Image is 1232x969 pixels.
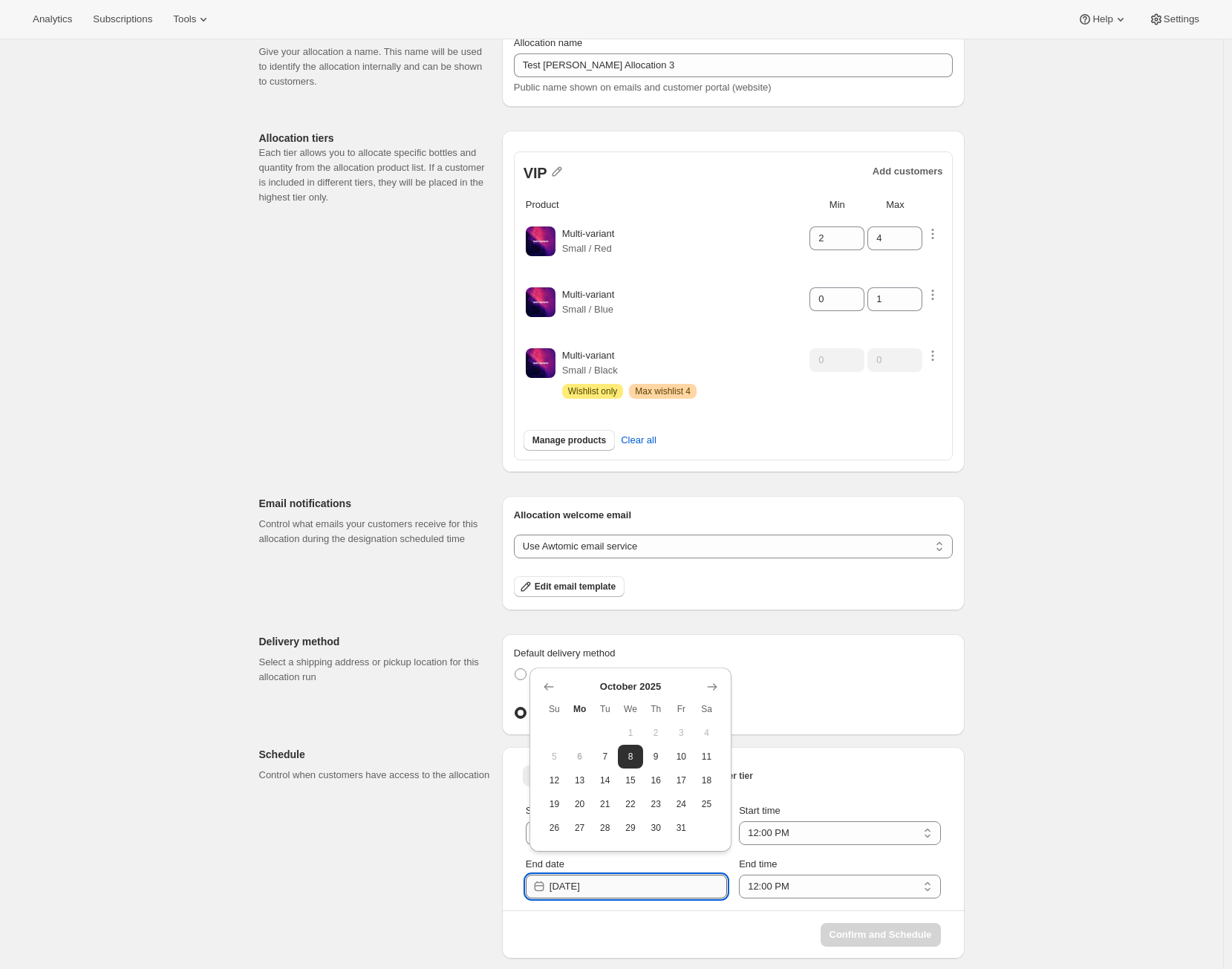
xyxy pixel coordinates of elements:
[514,37,583,48] span: Allocation name
[526,198,559,212] p: Product
[612,425,665,455] button: Clear all
[259,747,490,762] p: Schedule
[739,858,777,870] span: End time
[259,768,490,783] p: Control when customers have access to the allocation
[173,13,196,25] span: Tools
[532,434,606,446] span: Manage products
[674,774,688,786] span: 17
[694,792,719,816] button: Saturday October 25 2025
[649,751,662,763] span: 9
[643,697,668,721] th: Thursday
[643,816,668,840] button: Thursday October 30 2025
[649,774,662,786] span: 16
[618,769,643,792] button: Wednesday October 15 2025
[568,385,618,397] span: Wishlist only
[541,816,567,840] button: Sunday October 26 2025
[562,348,697,363] p: Multi-variant
[867,198,922,212] p: Max
[573,774,587,786] span: 13
[599,703,612,715] span: Tu
[1164,13,1199,25] span: Settings
[599,822,612,834] span: 28
[599,774,612,786] span: 14
[541,792,567,816] button: Sunday October 19 2025
[562,302,615,317] p: Small / Blue
[567,697,593,721] th: Monday
[547,774,561,786] span: 12
[739,805,780,816] span: Start time
[649,822,662,834] span: 30
[700,774,713,786] span: 18
[164,9,220,30] button: Tools
[593,697,618,721] th: Tuesday
[668,816,694,840] button: Friday October 31 2025
[694,697,719,721] th: Saturday
[694,745,719,769] button: Saturday October 11 2025
[514,53,953,77] input: Example: Spring 2025
[668,792,694,816] button: Friday October 24 2025
[643,769,668,792] button: Thursday October 16 2025
[674,822,688,834] span: 31
[547,751,561,763] span: 5
[674,703,688,715] span: Fr
[618,721,643,745] button: Wednesday October 1 2025
[1069,9,1136,30] button: Help
[514,576,625,597] button: Edit email template
[624,774,637,786] span: 15
[668,745,694,769] button: Friday October 10 2025
[541,769,567,792] button: Sunday October 12 2025
[259,655,490,685] p: Select a shipping address or pickup location for this allocation run
[567,792,593,816] button: Monday October 20 2025
[649,798,662,810] span: 23
[562,363,697,378] p: Small / Black
[618,792,643,816] button: Wednesday October 22 2025
[593,745,618,769] button: Tuesday October 7 2025
[567,745,593,769] button: Today Monday October 6 2025
[624,703,637,715] span: We
[259,496,490,511] p: Email notifications
[593,816,618,840] button: Tuesday October 28 2025
[649,727,662,739] span: 2
[643,745,668,769] button: Thursday October 9 2025
[541,745,567,769] button: Sunday October 5 2025
[259,634,490,649] p: Delivery method
[84,9,161,30] button: Subscriptions
[599,751,612,763] span: 7
[668,721,694,745] button: Friday October 3 2025
[259,131,490,146] p: Allocation tiers
[649,703,662,715] span: Th
[526,287,555,317] img: Multi-variant
[665,770,753,782] span: Set schedule per tier
[562,241,615,256] p: Small / Red
[547,798,561,810] span: 19
[514,792,953,910] div: Same schedule for all tiers
[873,164,943,179] p: Add customers
[259,517,490,547] p: Control what emails your customers receive for this allocation during the designation scheduled time
[700,703,713,715] span: Sa
[526,805,567,816] span: Start date
[643,792,668,816] button: Thursday October 23 2025
[93,13,152,25] span: Subscriptions
[674,727,688,739] span: 3
[33,13,72,25] span: Analytics
[618,745,643,769] button: Wednesday October 8 2025
[618,816,643,840] button: Wednesday October 29 2025
[547,703,561,715] span: Su
[573,822,587,834] span: 27
[618,697,643,721] th: Wednesday
[1140,9,1208,30] button: Settings
[541,697,567,721] th: Sunday
[538,676,559,697] button: Show previous month, September 2025
[526,858,564,870] span: End date
[523,766,654,786] button: Same schedule for all tiers
[524,164,547,183] span: VIP
[668,769,694,792] button: Friday October 17 2025
[1092,13,1112,25] span: Help
[694,721,719,745] button: Saturday October 4 2025
[567,816,593,840] button: Monday October 27 2025
[259,45,490,89] p: Give your allocation a name. This name will be used to identify the allocation internally and can...
[514,508,953,523] p: Allocation welcome email
[535,581,616,593] span: Edit email template
[573,798,587,810] span: 20
[700,751,713,763] span: 11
